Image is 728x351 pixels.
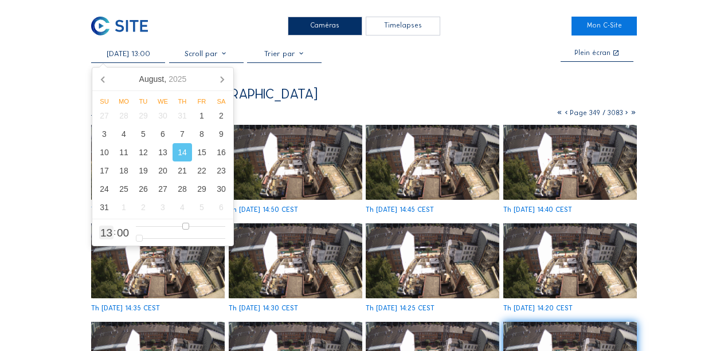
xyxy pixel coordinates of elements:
[173,161,192,180] div: 21
[134,143,153,161] div: 12
[366,223,499,298] img: image_52565940
[100,227,112,238] span: 13
[91,17,148,36] img: C-SITE Logo
[192,180,212,198] div: 29
[229,223,362,298] img: image_52566097
[113,228,116,236] span: :
[95,98,114,105] div: Su
[212,143,231,161] div: 16
[114,180,134,198] div: 25
[91,49,166,58] input: Recherche par date 󰅀
[134,198,153,216] div: 2
[91,223,225,298] img: image_52566253
[173,180,192,198] div: 28
[212,125,231,143] div: 9
[366,305,435,312] div: Th [DATE] 14:25 CEST
[288,17,362,36] div: Caméras
[95,198,114,216] div: 31
[366,17,440,36] div: Timelapses
[173,98,192,105] div: Th
[503,223,637,298] img: image_52565784
[114,143,134,161] div: 11
[134,180,153,198] div: 26
[134,107,153,125] div: 29
[114,161,134,180] div: 18
[114,125,134,143] div: 4
[117,227,129,238] span: 00
[153,180,173,198] div: 27
[91,107,166,117] div: Camera 1
[212,107,231,125] div: 2
[192,161,212,180] div: 22
[153,143,173,161] div: 13
[366,125,499,200] img: image_52566472
[366,207,434,214] div: Th [DATE] 14:45 CEST
[91,17,156,36] a: C-SITE Logo
[114,98,134,105] div: Mo
[91,87,318,101] div: AG Real Estate / [GEOGRAPHIC_DATA]
[574,50,610,57] div: Plein écran
[91,305,160,312] div: Th [DATE] 14:35 CEST
[192,98,212,105] div: Fr
[134,98,153,105] div: Tu
[134,125,153,143] div: 5
[503,125,637,200] img: image_52566325
[153,98,173,105] div: We
[134,161,153,180] div: 19
[95,180,114,198] div: 24
[153,107,173,125] div: 30
[212,161,231,180] div: 23
[114,107,134,125] div: 28
[95,143,114,161] div: 10
[95,125,114,143] div: 3
[173,143,192,161] div: 14
[153,161,173,180] div: 20
[135,70,191,88] div: August,
[153,125,173,143] div: 6
[192,125,212,143] div: 8
[91,125,225,200] img: image_52566786
[229,207,298,214] div: Th [DATE] 14:50 CEST
[572,17,637,36] a: Mon C-Site
[229,125,362,200] img: image_52566632
[91,207,160,214] div: Th [DATE] 14:55 CEST
[173,125,192,143] div: 7
[503,305,573,312] div: Th [DATE] 14:20 CEST
[95,161,114,180] div: 17
[229,305,298,312] div: Th [DATE] 14:30 CEST
[173,107,192,125] div: 31
[192,143,212,161] div: 15
[169,74,186,84] i: 2025
[95,107,114,125] div: 27
[153,198,173,216] div: 3
[503,207,572,214] div: Th [DATE] 14:40 CEST
[173,198,192,216] div: 4
[114,198,134,216] div: 1
[192,198,212,216] div: 5
[212,180,231,198] div: 30
[570,109,623,117] span: Page 349 / 3083
[192,107,212,125] div: 1
[212,198,231,216] div: 6
[212,98,231,105] div: Sa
